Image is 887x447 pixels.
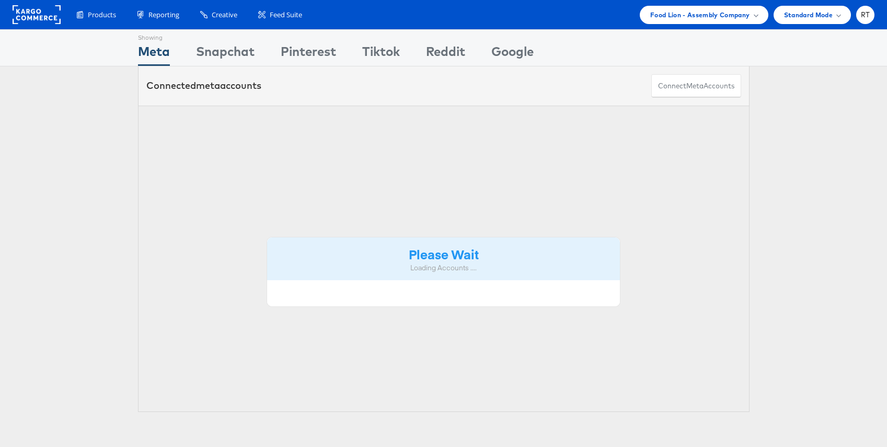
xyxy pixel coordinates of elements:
[491,42,534,66] div: Google
[362,42,400,66] div: Tiktok
[196,42,255,66] div: Snapchat
[196,79,220,91] span: meta
[88,10,116,20] span: Products
[270,10,302,20] span: Feed Suite
[138,42,170,66] div: Meta
[426,42,465,66] div: Reddit
[281,42,336,66] div: Pinterest
[138,30,170,42] div: Showing
[275,263,613,273] div: Loading Accounts ....
[861,12,870,18] span: RT
[146,79,261,93] div: Connected accounts
[650,9,750,20] span: Food Lion - Assembly Company
[409,245,479,262] strong: Please Wait
[212,10,237,20] span: Creative
[686,81,704,91] span: meta
[784,9,833,20] span: Standard Mode
[148,10,179,20] span: Reporting
[651,74,741,98] button: ConnectmetaAccounts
